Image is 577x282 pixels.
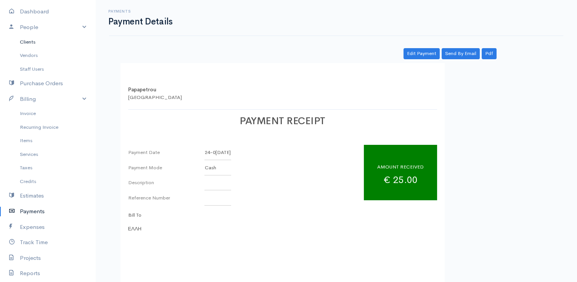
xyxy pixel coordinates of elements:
[377,164,424,170] span: AMOUNT RECEIVED
[128,211,141,219] p: Bill To
[204,160,231,175] td: Cash
[364,145,437,200] div: € 25.00
[108,9,172,13] h6: Payments
[204,145,231,160] td: 24-0[DATE]
[128,160,204,175] td: Payment Mode
[108,17,172,26] h1: Payment Details
[128,175,204,190] td: Description
[442,48,480,59] a: Send By Email
[128,145,204,160] td: Payment Date
[128,211,141,232] div: ΕΛΛΗ
[128,94,182,101] div: [GEOGRAPHIC_DATA]
[128,86,156,93] b: Papapetrou
[403,48,440,59] a: Edit Payment
[482,48,497,59] a: Pdf
[128,190,204,206] td: Reference Number
[128,116,437,127] h1: PAYMENT RECEIPT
